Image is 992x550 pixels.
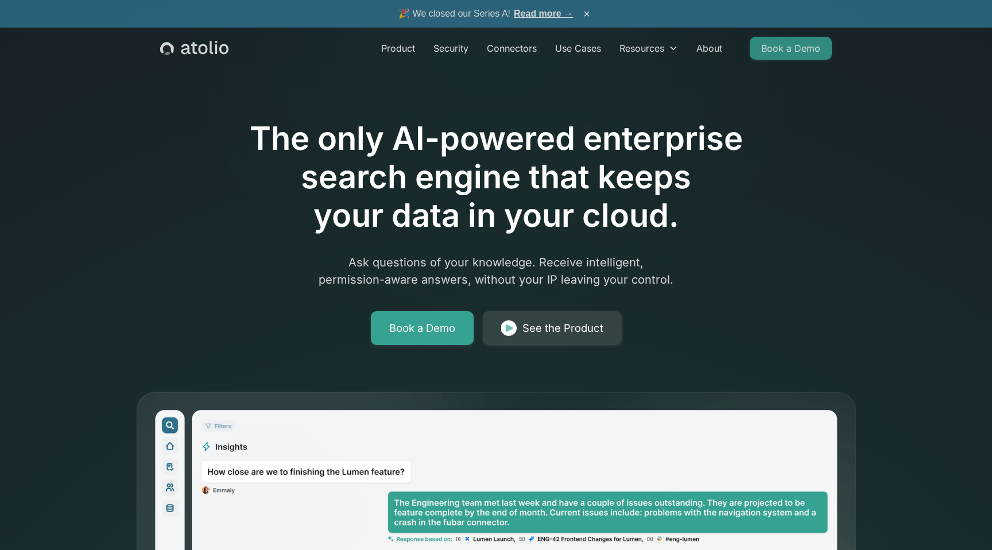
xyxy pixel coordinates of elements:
[610,37,687,60] div: Resources
[202,119,790,235] h1: The only AI-powered enterprise search engine that keeps your data in your cloud.
[398,7,573,21] span: 🎉 We closed our Series A!
[514,9,573,18] a: Read more →
[483,311,622,346] a: See the Product
[750,37,832,60] a: Book a Demo
[372,37,424,60] a: Product
[687,37,731,60] a: About
[619,41,664,55] div: Resources
[371,311,474,346] a: Book a Demo
[580,7,594,20] button: ×
[478,37,546,60] a: Connectors
[424,37,478,60] a: Security
[522,320,603,336] div: See the Product
[546,37,610,60] a: Use Cases
[160,41,228,56] a: home
[276,254,716,288] p: Ask questions of your knowledge. Receive intelligent, permission-aware answers, without your IP l...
